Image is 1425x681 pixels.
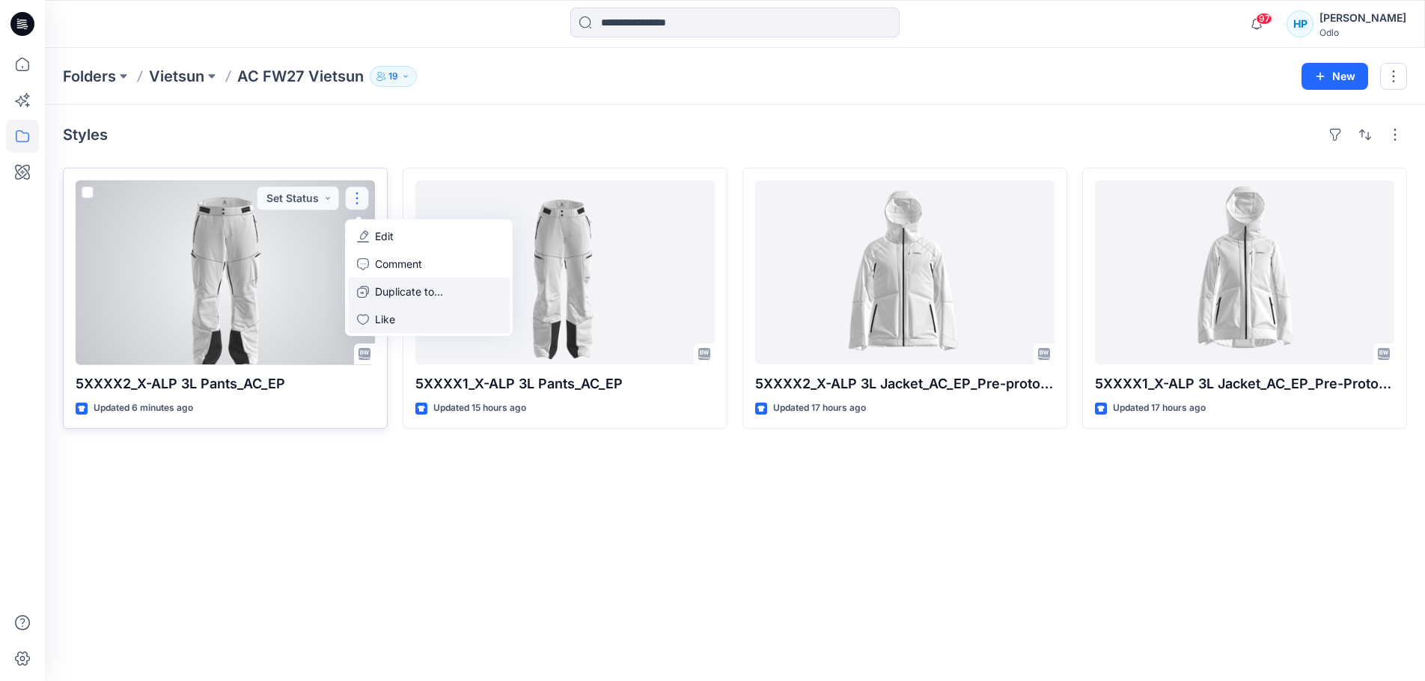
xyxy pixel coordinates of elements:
p: AC FW27 Vietsun [237,66,364,87]
p: 5XXXX1_X-ALP 3L Jacket_AC_EP_Pre-Proto_GM [1095,373,1394,394]
p: 5XXXX2_X-ALP 3L Jacket_AC_EP_Pre-proto_GM [755,373,1055,394]
p: Comment [375,256,422,272]
p: 19 [388,68,398,85]
p: Updated 17 hours ago [1113,400,1206,416]
a: Vietsun [149,66,204,87]
div: Odlo [1319,27,1406,38]
p: Duplicate to... [375,284,443,299]
a: 5XXXX1_X-ALP 3L Pants_AC_EP [415,180,715,364]
span: 97 [1256,13,1272,25]
button: 19 [370,66,417,87]
a: Edit [348,222,510,250]
a: Folders [63,66,116,87]
h4: Styles [63,126,108,144]
p: Updated 15 hours ago [433,400,526,416]
p: 5XXXX1_X-ALP 3L Pants_AC_EP [415,373,715,394]
a: 5XXXX2_X-ALP 3L Jacket_AC_EP_Pre-proto_GM [755,180,1055,364]
p: Updated 6 minutes ago [94,400,193,416]
p: Like [375,311,395,327]
a: 5XXXX1_X-ALP 3L Jacket_AC_EP_Pre-Proto_GM [1095,180,1394,364]
p: Edit [375,228,394,244]
button: New [1302,63,1368,90]
div: HP [1287,10,1313,37]
p: 5XXXX2_X-ALP 3L Pants_AC_EP [76,373,375,394]
div: [PERSON_NAME] [1319,9,1406,27]
a: 5XXXX2_X-ALP 3L Pants_AC_EP [76,180,375,364]
p: Updated 17 hours ago [773,400,866,416]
